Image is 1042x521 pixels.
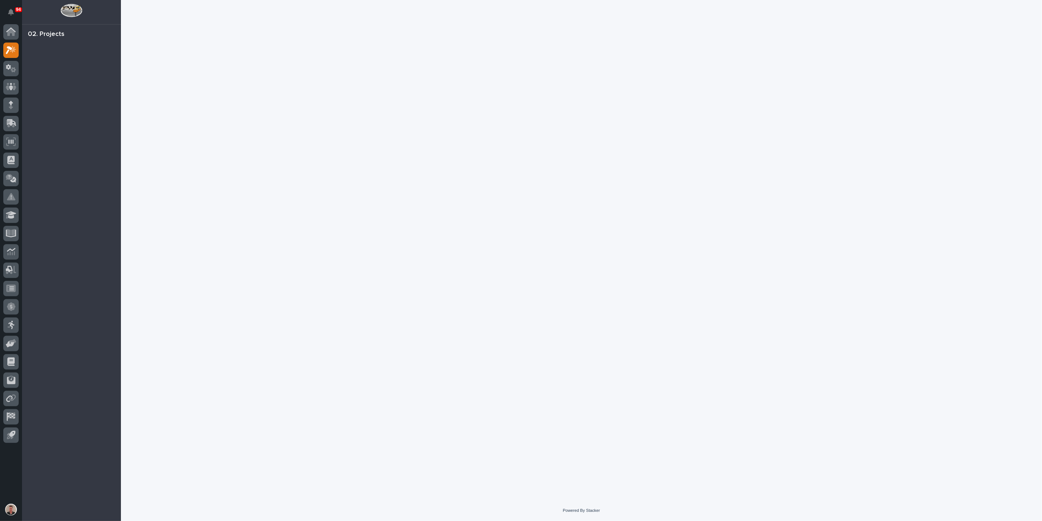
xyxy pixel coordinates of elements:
img: Workspace Logo [60,4,82,17]
p: 94 [16,7,21,12]
button: Notifications [3,4,19,20]
a: Powered By Stacker [563,508,600,513]
div: 02. Projects [28,30,64,38]
div: Notifications94 [9,9,19,21]
button: users-avatar [3,502,19,517]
